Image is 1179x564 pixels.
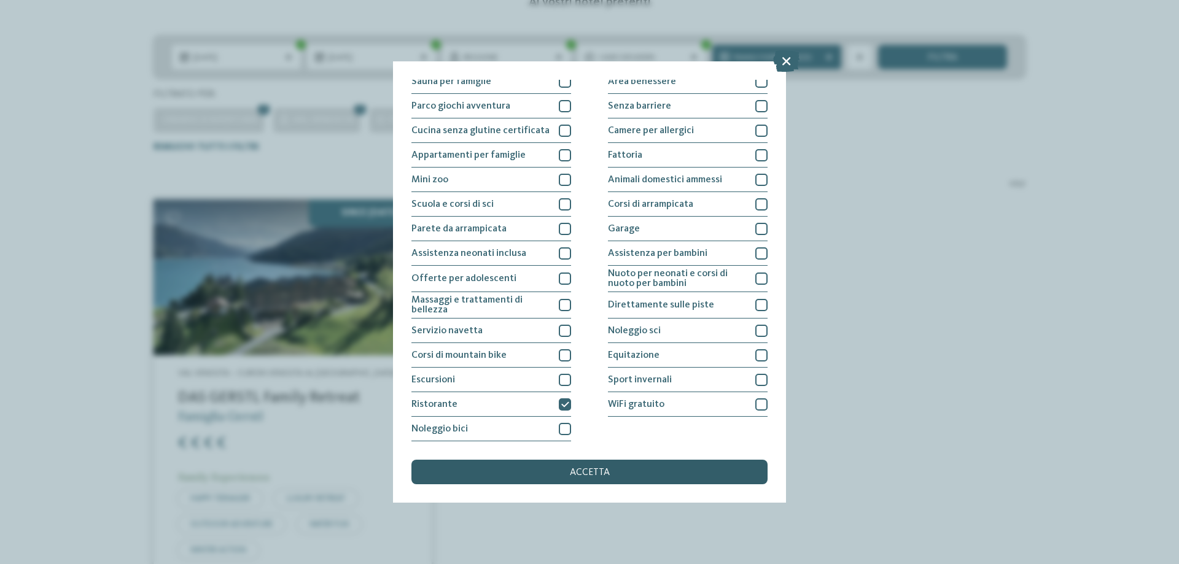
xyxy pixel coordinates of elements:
[411,150,526,160] span: Appartamenti per famiglie
[608,375,672,385] span: Sport invernali
[608,269,746,288] span: Nuoto per neonati e corsi di nuoto per bambini
[411,326,483,336] span: Servizio navetta
[608,150,642,160] span: Fattoria
[411,101,510,111] span: Parco giochi avventura
[411,295,550,315] span: Massaggi e trattamenti di bellezza
[608,326,661,336] span: Noleggio sci
[411,375,455,385] span: Escursioni
[411,400,457,409] span: Ristorante
[608,101,671,111] span: Senza barriere
[608,175,722,185] span: Animali domestici ammessi
[570,468,610,477] span: accetta
[608,300,714,310] span: Direttamente sulle piste
[608,126,694,136] span: Camere per allergici
[411,126,550,136] span: Cucina senza glutine certificata
[608,199,693,209] span: Corsi di arrampicata
[608,77,676,87] span: Area benessere
[411,424,468,434] span: Noleggio bici
[608,224,640,234] span: Garage
[411,274,516,284] span: Offerte per adolescenti
[608,249,707,258] span: Assistenza per bambini
[411,175,448,185] span: Mini zoo
[411,77,491,87] span: Sauna per famiglie
[608,350,660,360] span: Equitazione
[411,199,494,209] span: Scuola e corsi di sci
[411,224,507,234] span: Parete da arrampicata
[411,249,526,258] span: Assistenza neonati inclusa
[608,400,664,409] span: WiFi gratuito
[411,350,507,360] span: Corsi di mountain bike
